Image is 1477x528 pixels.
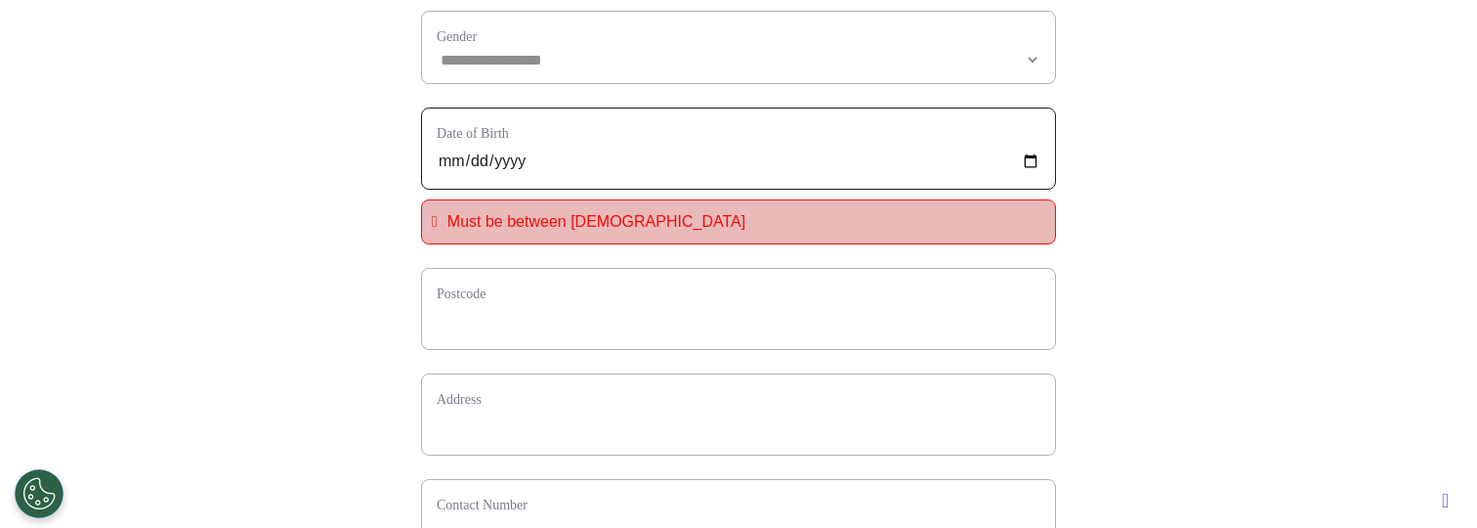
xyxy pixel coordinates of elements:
button: Open Preferences [15,469,63,518]
label: Postcode [437,284,1040,304]
label: Contact Number [437,495,1040,515]
label: Gender [437,26,1040,47]
label: Date of Birth [437,123,1040,144]
label: Address [437,389,1040,410]
div: Must be between [DEMOGRAPHIC_DATA] [447,210,745,234]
